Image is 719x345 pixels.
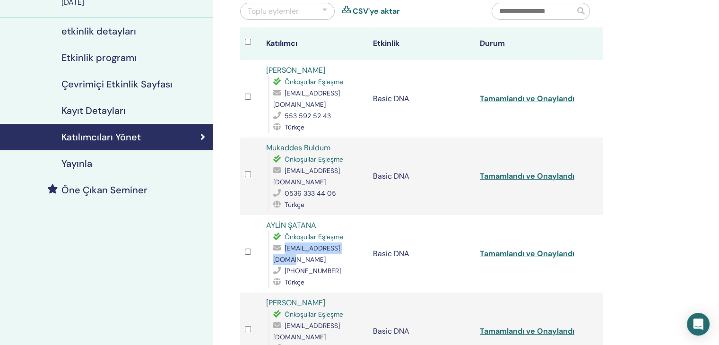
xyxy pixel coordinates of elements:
[273,89,340,109] span: [EMAIL_ADDRESS][DOMAIN_NAME]
[285,278,304,286] span: Türkçe
[285,233,343,241] span: Önkoşullar Eşleşme
[285,200,304,209] span: Türkçe
[273,166,340,186] span: [EMAIL_ADDRESS][DOMAIN_NAME]
[61,184,147,196] h4: Öne Çıkan Seminer
[285,189,336,198] span: 0536 333 44 05
[480,249,574,259] a: Tamamlandı ve Onaylandı
[285,310,343,319] span: Önkoşullar Eşleşme
[273,244,340,264] span: [EMAIL_ADDRESS][DOMAIN_NAME]
[266,298,325,308] a: [PERSON_NAME]
[61,105,126,116] h4: Kayıt Detayları
[285,123,304,131] span: Türkçe
[475,27,582,60] th: Durum
[687,313,710,336] div: Open Intercom Messenger
[266,65,325,75] a: [PERSON_NAME]
[480,326,574,336] a: Tamamlandı ve Onaylandı
[480,94,574,103] a: Tamamlandı ve Onaylandı
[248,6,299,17] div: Toplu eylemler
[61,26,136,37] h4: etkinlik detayları
[285,155,343,164] span: Önkoşullar Eşleşme
[285,112,331,120] span: 553 592 52 43
[285,267,341,275] span: [PHONE_NUMBER]
[61,52,137,63] h4: Etkinlik programı
[266,143,330,153] a: Mukaddes Buldum
[261,27,368,60] th: Katılımcı
[273,321,340,341] span: [EMAIL_ADDRESS][DOMAIN_NAME]
[61,158,92,169] h4: Yayınla
[266,220,316,230] a: AYLİN ŞATANA
[368,215,475,293] td: Basic DNA
[368,138,475,215] td: Basic DNA
[368,60,475,138] td: Basic DNA
[61,131,141,143] h4: Katılımcıları Yönet
[285,78,343,86] span: Önkoşullar Eşleşme
[61,78,173,90] h4: Çevrimiçi Etkinlik Sayfası
[353,6,400,17] a: CSV'ye aktar
[368,27,475,60] th: Etkinlik
[480,171,574,181] a: Tamamlandı ve Onaylandı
